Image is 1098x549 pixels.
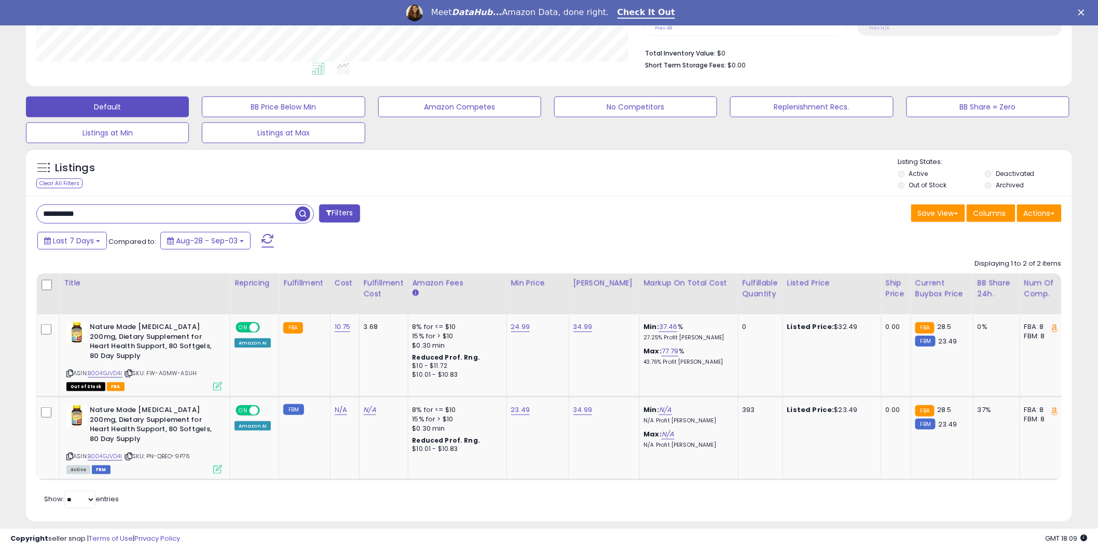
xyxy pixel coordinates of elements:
[907,97,1069,117] button: BB Share = Zero
[645,61,726,70] b: Short Term Storage Fees:
[66,405,87,426] img: 41+nA5-ksXL._SL40_.jpg
[55,161,95,175] h5: Listings
[645,46,1054,59] li: $0
[10,533,48,543] strong: Copyright
[413,341,499,350] div: $0.30 min
[107,382,125,391] span: FBA
[644,346,662,356] b: Max:
[728,60,746,70] span: $0.00
[787,405,834,415] b: Listed Price:
[413,332,499,341] div: 15% for > $10
[452,7,502,17] i: DataHub...
[662,429,674,440] a: N/A
[64,278,226,289] div: Title
[644,347,730,366] div: %
[258,406,275,415] span: OFF
[202,122,365,143] button: Listings at Max
[1078,9,1089,16] div: Close
[573,322,593,332] a: 34.99
[644,429,662,439] b: Max:
[886,322,903,332] div: 0.00
[36,179,83,188] div: Clear All Filters
[787,278,877,289] div: Listed Price
[413,278,502,289] div: Amazon Fees
[66,405,222,473] div: ASIN:
[413,322,499,332] div: 8% for <= $10
[108,237,156,246] span: Compared to:
[511,278,565,289] div: Min Price
[66,465,90,474] span: All listings currently available for purchase on Amazon
[431,7,609,18] div: Meet Amazon Data, done right.
[730,97,893,117] button: Replenishment Recs.
[176,236,238,246] span: Aug-28 - Sep-03
[978,278,1015,299] div: BB Share 24h.
[644,417,730,424] p: N/A Profit [PERSON_NAME]
[996,169,1035,178] label: Deactivated
[202,97,365,117] button: BB Price Below Min
[659,405,671,415] a: N/A
[10,534,180,544] div: seller snap | |
[915,419,936,430] small: FBM
[92,465,111,474] span: FBM
[237,406,250,415] span: ON
[88,369,122,378] a: B004GJVD4I
[644,442,730,449] p: N/A Profit [PERSON_NAME]
[88,452,122,461] a: B004GJVD4I
[283,278,325,289] div: Fulfillment
[743,405,775,415] div: 393
[66,382,105,391] span: All listings that are currently out of stock and unavailable for purchase on Amazon
[364,405,376,415] a: N/A
[743,278,778,299] div: Fulfillable Quantity
[869,25,889,31] small: Prev: N/A
[1017,204,1062,222] button: Actions
[1024,415,1059,424] div: FBM: 8
[911,204,965,222] button: Save View
[645,49,716,58] b: Total Inventory Value:
[89,533,133,543] a: Terms of Use
[406,5,423,21] img: Profile image for Georgie
[937,405,952,415] span: 28.5
[573,278,635,289] div: [PERSON_NAME]
[37,232,107,250] button: Last 7 Days
[938,336,957,346] span: 23.49
[511,322,530,332] a: 24.99
[124,452,190,460] span: | SKU: PN-QBEO-9P76
[413,415,499,424] div: 15% for > $10
[90,322,216,363] b: Nature Made [MEDICAL_DATA] 200mg, Dietary Supplement for Heart Health Support, 80 Softgels, 80 Da...
[644,322,660,332] b: Min:
[655,25,672,31] small: Prev: 48
[909,169,928,178] label: Active
[413,362,499,370] div: $10 - $11.72
[26,97,189,117] button: Default
[413,436,481,445] b: Reduced Prof. Rng.
[573,405,593,415] a: 34.99
[235,421,271,431] div: Amazon AI
[235,278,274,289] div: Repricing
[1024,278,1062,299] div: Num of Comp.
[378,97,541,117] button: Amazon Competes
[617,7,676,19] a: Check It Out
[915,336,936,347] small: FBM
[44,494,119,504] span: Show: entries
[413,289,419,298] small: Amazon Fees.
[53,236,94,246] span: Last 7 Days
[66,322,222,390] div: ASIN:
[134,533,180,543] a: Privacy Policy
[915,278,969,299] div: Current Buybox Price
[787,405,873,415] div: $23.49
[124,369,197,377] span: | SKU: FW-A0MW-ASUH
[898,157,1072,167] p: Listing States:
[283,322,303,334] small: FBA
[335,322,351,332] a: 10.75
[967,204,1015,222] button: Columns
[743,322,775,332] div: 0
[413,445,499,454] div: $10.01 - $10.83
[26,122,189,143] button: Listings at Min
[787,322,834,332] b: Listed Price:
[1046,533,1088,543] span: 2025-09-11 18:09 GMT
[413,405,499,415] div: 8% for <= $10
[978,322,1012,332] div: 0%
[364,322,400,332] div: 3.68
[644,405,660,415] b: Min:
[235,338,271,348] div: Amazon AI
